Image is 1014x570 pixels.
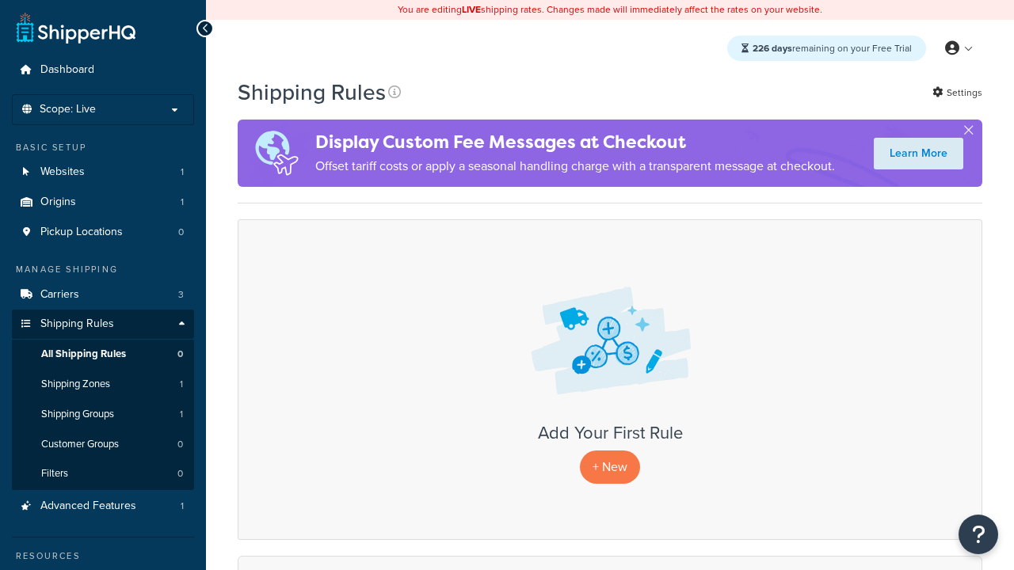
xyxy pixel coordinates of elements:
div: Manage Shipping [12,263,194,276]
a: Websites 1 [12,158,194,187]
li: All Shipping Rules [12,340,194,369]
a: Learn More [874,138,963,169]
h4: Display Custom Fee Messages at Checkout [315,129,835,155]
div: Resources [12,549,194,563]
span: 1 [181,165,184,179]
span: Filters [41,467,68,481]
b: LIVE [462,2,481,17]
span: All Shipping Rules [41,348,126,361]
span: Advanced Features [40,500,136,513]
li: Shipping Rules [12,310,194,490]
span: 1 [180,378,183,391]
li: Filters [12,459,194,488]
div: Basic Setup [12,141,194,154]
span: Websites [40,165,85,179]
a: All Shipping Rules 0 [12,340,194,369]
span: Scope: Live [40,103,96,116]
a: Filters 0 [12,459,194,488]
li: Customer Groups [12,430,194,459]
li: Carriers [12,280,194,310]
span: 1 [181,500,184,513]
span: 3 [178,288,184,302]
span: 0 [177,467,183,481]
span: 0 [177,438,183,451]
a: Pickup Locations 0 [12,218,194,247]
li: Advanced Features [12,492,194,521]
span: 0 [178,226,184,239]
span: 1 [181,196,184,209]
p: Offset tariff costs or apply a seasonal handling charge with a transparent message at checkout. [315,155,835,177]
span: Shipping Rules [40,317,114,331]
h1: Shipping Rules [238,77,386,108]
strong: 226 days [753,41,792,55]
img: duties-banner-06bc72dcb5fe05cb3f9472aba00be2ae8eb53ab6f0d8bb03d382ba314ac3c341.png [238,120,315,187]
div: remaining on your Free Trial [727,36,926,61]
a: Origins 1 [12,188,194,217]
button: Open Resource Center [959,515,998,554]
a: Shipping Zones 1 [12,370,194,399]
li: Websites [12,158,194,187]
li: Shipping Zones [12,370,194,399]
a: Shipping Rules [12,310,194,339]
a: Customer Groups 0 [12,430,194,459]
span: Customer Groups [41,438,119,451]
li: Shipping Groups [12,400,194,429]
li: Origins [12,188,194,217]
p: + New [580,450,640,483]
span: Shipping Groups [41,408,114,421]
span: Shipping Zones [41,378,110,391]
a: Settings [932,82,982,104]
li: Pickup Locations [12,218,194,247]
span: Origins [40,196,76,209]
a: Dashboard [12,55,194,85]
a: ShipperHQ Home [17,12,135,44]
span: Pickup Locations [40,226,123,239]
a: Advanced Features 1 [12,492,194,521]
span: Dashboard [40,63,94,77]
a: Carriers 3 [12,280,194,310]
span: 1 [180,408,183,421]
span: 0 [177,348,183,361]
h3: Add Your First Rule [254,424,966,443]
span: Carriers [40,288,79,302]
a: Shipping Groups 1 [12,400,194,429]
